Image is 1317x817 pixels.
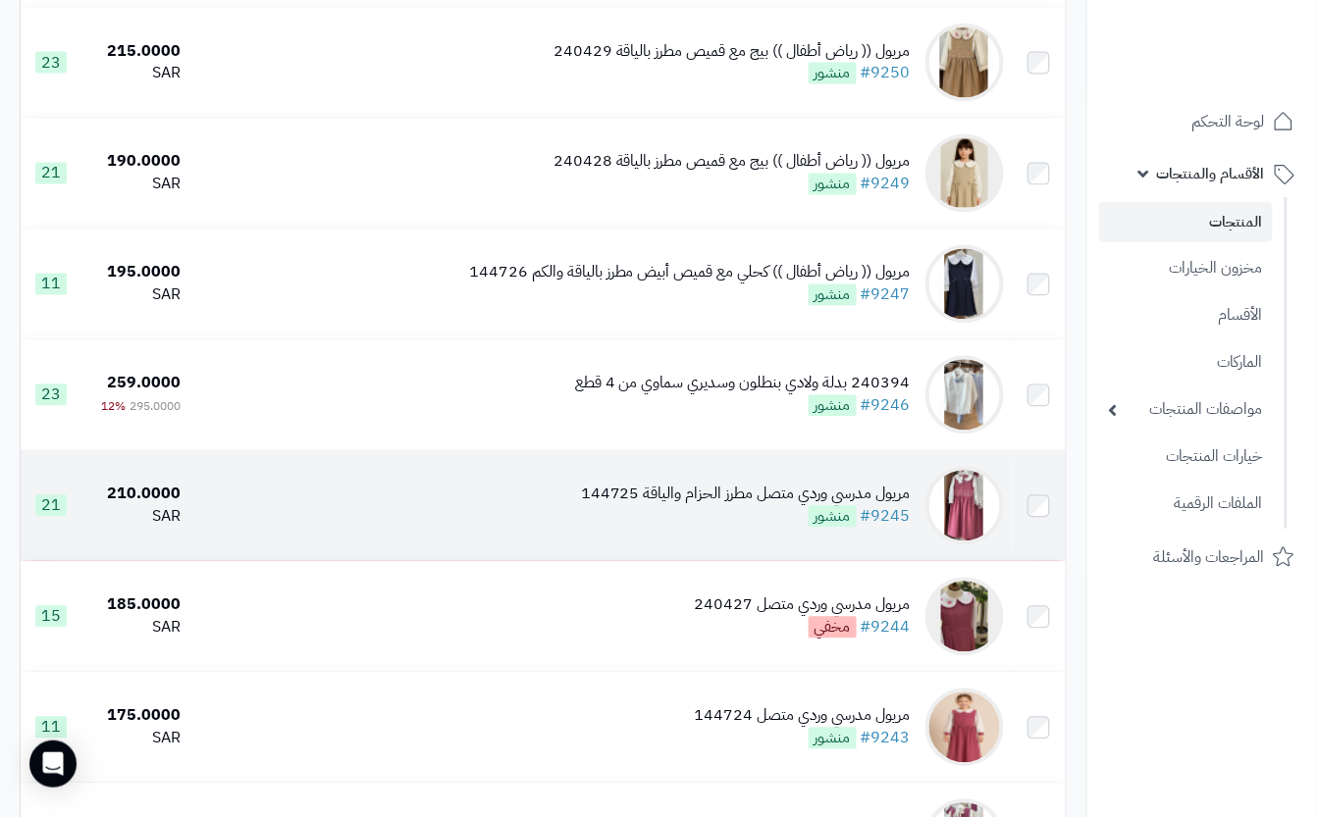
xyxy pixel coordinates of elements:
[695,705,911,728] div: مريول مدرسي وردي متصل 144724
[1099,534,1305,581] a: المراجعات والأسئلة
[90,728,181,750] div: SAR
[861,616,911,639] a: #9244
[861,505,911,529] a: #9245
[90,40,181,63] div: 215.0000
[1099,341,1273,383] a: الماركات
[861,173,911,196] a: #9249
[925,134,1004,213] img: مريول (( رياض أطفال )) بيج مع قميص مطرز بالياقة 240428
[861,62,911,85] a: #9250
[90,151,181,174] div: 190.0000
[1099,98,1305,145] a: لوحة التحكم
[1099,483,1273,525] a: الملفات الرقمية
[925,467,1004,545] img: مريول مدرسي وردي متصل مطرز الحزام والياقة 144725
[925,689,1004,767] img: مريول مدرسي وردي متصل 144724
[35,52,67,74] span: 23
[695,594,911,617] div: مريول مدرسي وردي متصل 240427
[1192,108,1265,135] span: لوحة التحكم
[1099,247,1273,289] a: مخزون الخيارات
[1099,388,1273,431] a: مواصفات المنتجات
[581,484,911,506] div: مريول مدرسي وردي متصل مطرز الحزام والياقة 144725
[1099,202,1273,242] a: المنتجات
[809,617,857,638] span: مخفي
[575,373,911,395] div: 240394 بدلة ولادي بنطلون وسديري سماوي من 4 قطع
[809,284,857,306] span: منشور
[90,174,181,196] div: SAR
[1154,543,1265,571] span: المراجعات والأسئلة
[29,740,77,788] div: Open Intercom Messenger
[90,705,181,728] div: 175.0000
[809,728,857,749] span: منشور
[90,617,181,639] div: SAR
[925,356,1004,434] img: 240394 بدلة ولادي بنطلون وسديري سماوي من 4 قطع
[809,63,857,84] span: منشور
[90,506,181,529] div: SAR
[35,163,67,184] span: 21
[469,262,911,284] div: مريول (( رياض أطفال )) كحلي مع قميص أبيض مطرز بالياقة والكم 144726
[101,398,126,416] span: 12%
[35,717,67,739] span: 11
[35,274,67,295] span: 11
[809,395,857,417] span: منشور
[90,484,181,506] div: 210.0000
[553,40,911,63] div: مريول (( رياض أطفال )) بيج مع قميص مطرز بالياقة 240429
[925,245,1004,324] img: مريول (( رياض أطفال )) كحلي مع قميص أبيض مطرز بالياقة والكم 144726
[90,594,181,617] div: 185.0000
[35,606,67,628] span: 15
[90,262,181,284] div: 195.0000
[1099,435,1273,478] a: خيارات المنتجات
[1157,160,1265,187] span: الأقسام والمنتجات
[809,174,857,195] span: منشور
[553,151,911,174] div: مريول (( رياض أطفال )) بيج مع قميص مطرز بالياقة 240428
[1184,55,1298,96] img: logo-2.png
[90,63,181,85] div: SAR
[809,506,857,528] span: منشور
[925,24,1004,102] img: مريول (( رياض أطفال )) بيج مع قميص مطرز بالياقة 240429
[107,372,181,395] span: 259.0000
[130,398,181,416] span: 295.0000
[35,384,67,406] span: 23
[1099,294,1273,336] a: الأقسام
[861,394,911,418] a: #9246
[35,495,67,517] span: 21
[90,284,181,307] div: SAR
[861,727,911,750] a: #9243
[861,283,911,307] a: #9247
[925,578,1004,656] img: مريول مدرسي وردي متصل 240427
